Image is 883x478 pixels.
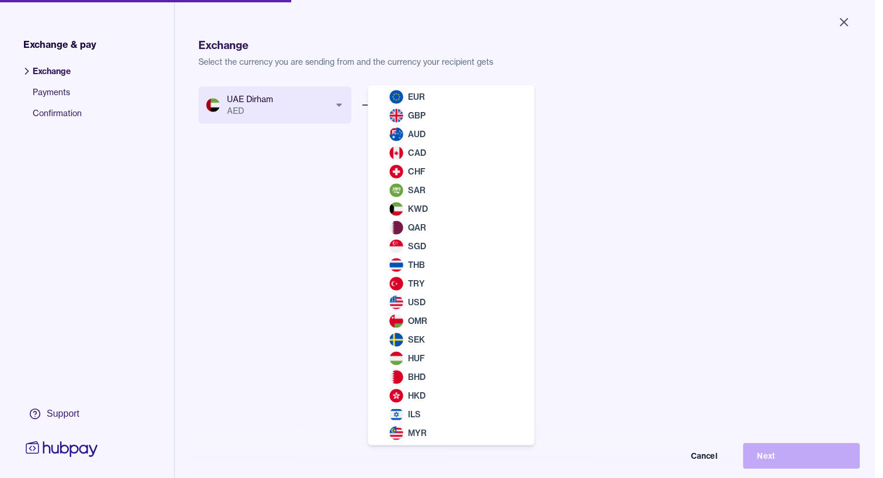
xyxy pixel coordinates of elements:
[408,241,426,252] span: SGD
[408,129,425,139] span: AUD
[408,409,421,420] span: ILS
[408,372,425,382] span: BHD
[408,185,425,196] span: SAR
[408,166,425,177] span: CHF
[408,334,425,345] span: SEK
[408,390,425,401] span: HKD
[408,148,426,158] span: CAD
[408,92,425,102] span: EUR
[408,204,428,214] span: KWD
[615,443,731,469] button: Cancel
[408,353,425,364] span: HUF
[408,260,425,270] span: THB
[408,110,425,121] span: GBP
[408,297,425,308] span: USD
[408,222,426,233] span: QAR
[408,428,427,438] span: MYR
[408,278,425,289] span: TRY
[408,316,427,326] span: OMR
